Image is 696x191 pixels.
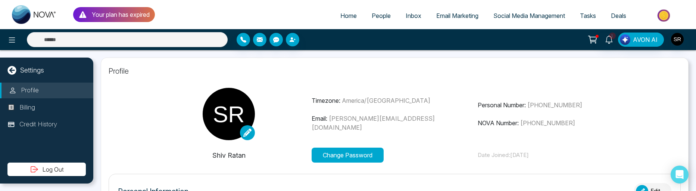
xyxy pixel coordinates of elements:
span: Inbox [406,12,421,19]
p: Profile [109,65,681,77]
p: Personal Number: [478,101,643,110]
p: Billing [19,103,35,113]
span: Social Media Management [493,12,565,19]
img: Nova CRM Logo [12,5,57,24]
span: Deals [611,12,626,19]
button: AVON AI [618,33,664,47]
span: [PERSON_NAME][EMAIL_ADDRESS][DOMAIN_NAME] [312,115,435,131]
p: NOVA Number: [478,118,643,127]
a: Inbox [398,9,429,23]
button: Log Out [7,163,86,176]
span: [PHONE_NUMBER] [527,101,582,109]
p: Your plan has expired [92,10,150,19]
p: Credit History [19,120,57,129]
span: America/[GEOGRAPHIC_DATA] [342,97,430,104]
p: Settings [20,65,44,75]
span: [PHONE_NUMBER] [520,119,575,127]
a: Deals [603,9,634,23]
a: Social Media Management [486,9,572,23]
p: Timezone: [312,96,477,105]
span: Tasks [580,12,596,19]
span: AVON AI [633,35,658,44]
a: 1 [600,33,618,46]
img: Market-place.gif [637,7,692,24]
p: Email: [312,114,477,132]
p: Date Joined: [DATE] [478,151,643,160]
button: Change Password [312,148,384,163]
p: Profile [21,86,39,95]
a: Email Marketing [429,9,486,23]
span: Home [340,12,357,19]
span: People [372,12,391,19]
div: Open Intercom Messenger [671,166,689,184]
img: Lead Flow [620,34,630,45]
a: Tasks [572,9,603,23]
span: Email Marketing [436,12,478,19]
p: Shiv Ratan [146,150,312,160]
span: 1 [609,33,616,39]
img: User Avatar [671,33,684,46]
a: Home [333,9,364,23]
a: People [364,9,398,23]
